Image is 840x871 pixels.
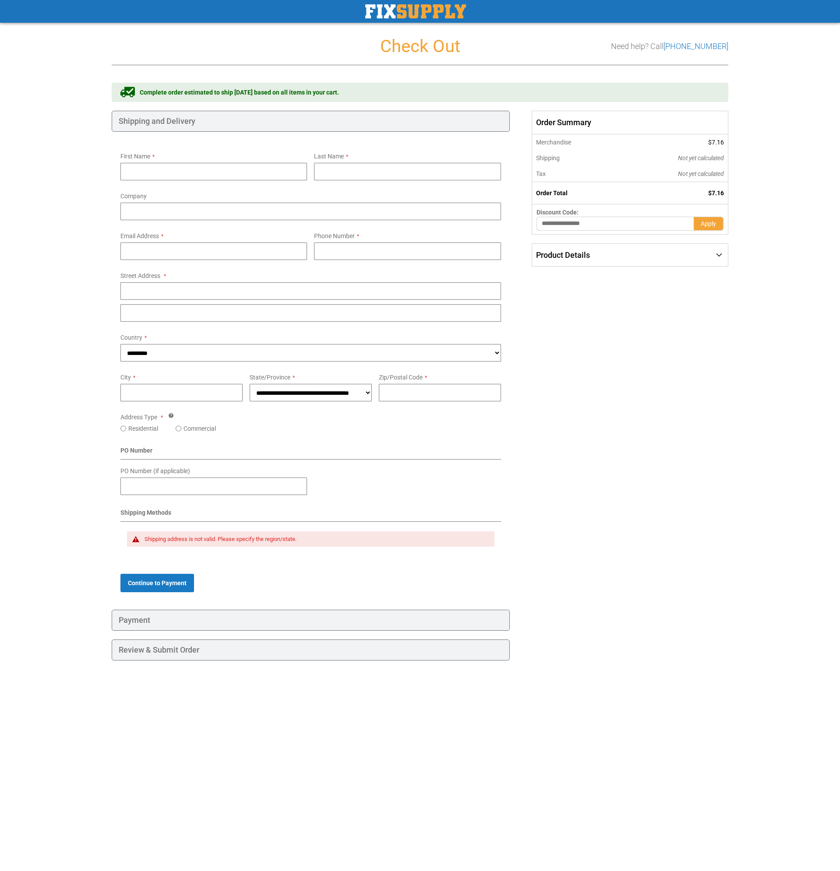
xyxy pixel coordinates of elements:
[250,374,290,381] span: State/Province
[128,424,158,433] label: Residential
[532,166,619,182] th: Tax
[120,574,194,592] button: Continue to Payment
[145,536,486,543] div: Shipping address is not valid. Please specify the region/state.
[120,467,190,474] span: PO Number (if applicable)
[120,374,131,381] span: City
[314,153,344,160] span: Last Name
[536,250,590,260] span: Product Details
[120,232,159,239] span: Email Address
[140,88,339,97] span: Complete order estimated to ship [DATE] based on all items in your cart.
[694,217,724,231] button: Apply
[128,579,187,587] span: Continue to Payment
[365,4,466,18] img: Fix Industrial Supply
[708,139,724,146] span: $7.16
[120,508,501,522] div: Shipping Methods
[120,446,501,460] div: PO Number
[112,111,510,132] div: Shipping and Delivery
[664,42,728,51] a: [PHONE_NUMBER]
[532,111,728,134] span: Order Summary
[112,37,728,56] h1: Check Out
[379,374,423,381] span: Zip/Postal Code
[532,134,619,150] th: Merchandise
[120,272,160,279] span: Street Address
[678,155,724,162] span: Not yet calculated
[314,232,355,239] span: Phone Number
[701,220,716,227] span: Apply
[120,153,150,160] span: First Name
[536,209,579,216] span: Discount Code:
[120,334,142,341] span: Country
[536,155,560,162] span: Shipping
[112,639,510,660] div: Review & Submit Order
[120,414,157,421] span: Address Type
[708,190,724,197] span: $7.16
[184,424,216,433] label: Commercial
[678,170,724,177] span: Not yet calculated
[120,193,147,200] span: Company
[365,4,466,18] a: store logo
[611,42,728,51] h3: Need help? Call
[112,610,510,631] div: Payment
[536,190,568,197] strong: Order Total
